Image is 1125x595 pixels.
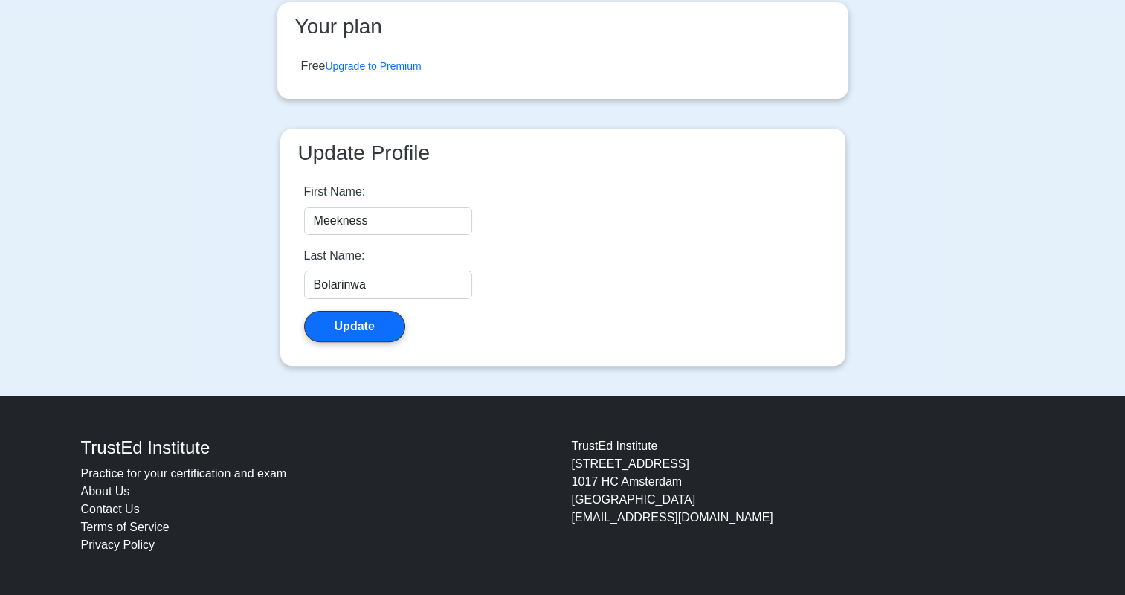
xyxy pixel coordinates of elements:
h4: TrustEd Institute [81,437,554,459]
a: Privacy Policy [81,538,155,551]
a: Upgrade to Premium [325,60,421,72]
a: Practice for your certification and exam [81,467,287,480]
h3: Your plan [289,14,837,39]
label: Last Name: [304,247,365,265]
button: Update [304,311,405,342]
label: First Name: [304,183,366,201]
a: Contact Us [81,503,140,515]
div: Free [301,57,422,75]
div: TrustEd Institute [STREET_ADDRESS] 1017 HC Amsterdam [GEOGRAPHIC_DATA] [EMAIL_ADDRESS][DOMAIN_NAME] [563,437,1054,554]
h3: Update Profile [292,141,834,166]
a: Terms of Service [81,521,170,533]
a: About Us [81,485,130,498]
